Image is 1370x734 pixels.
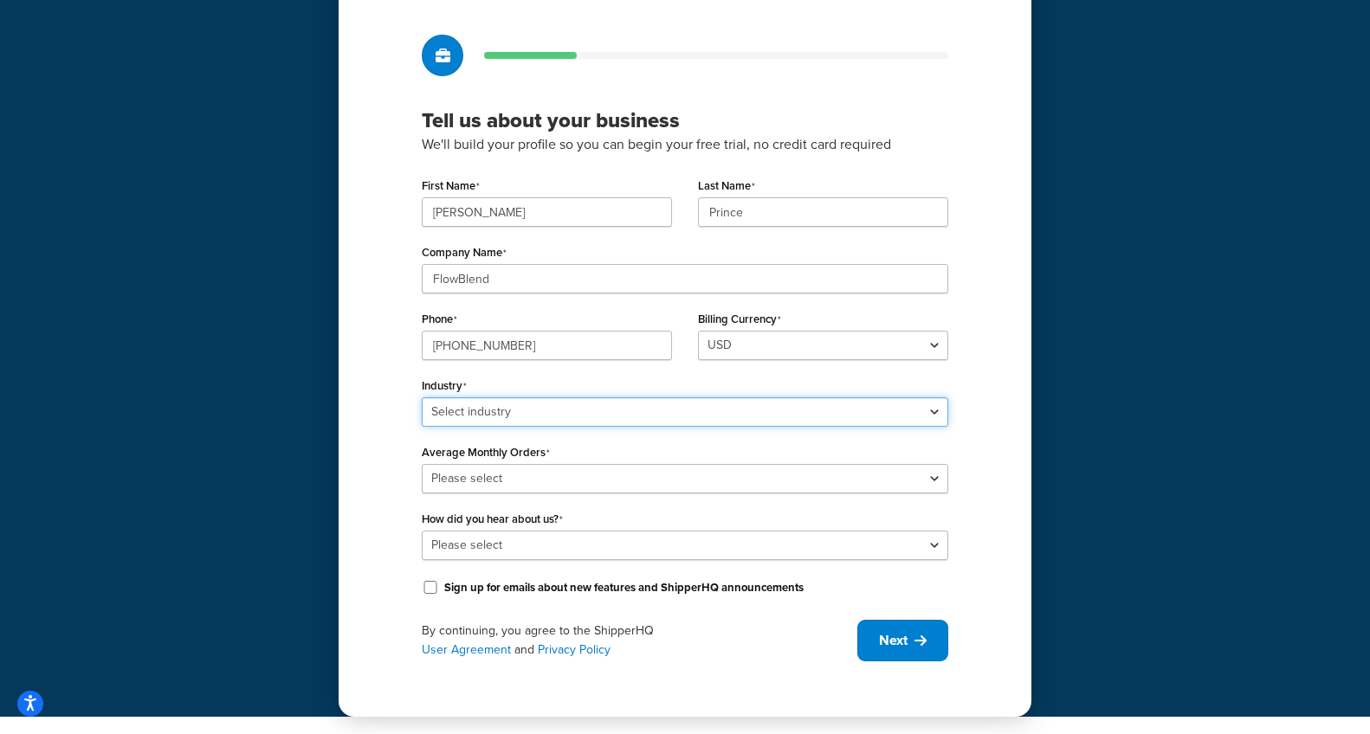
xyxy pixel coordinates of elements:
label: Phone [422,312,457,326]
div: By continuing, you agree to the ShipperHQ and [422,621,857,660]
label: Company Name [422,246,507,260]
label: Sign up for emails about new features and ShipperHQ announcements [444,580,804,596]
label: Average Monthly Orders [422,446,550,460]
h3: Tell us about your business [422,107,948,133]
label: Industry [422,379,467,393]
a: Privacy Policy [538,641,611,659]
label: First Name [422,179,480,193]
span: Next [879,631,908,650]
p: We'll build your profile so you can begin your free trial, no credit card required [422,133,948,156]
label: Last Name [698,179,755,193]
button: Next [857,620,948,661]
label: Billing Currency [698,312,781,326]
label: How did you hear about us? [422,512,563,526]
a: User Agreement [422,641,511,659]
